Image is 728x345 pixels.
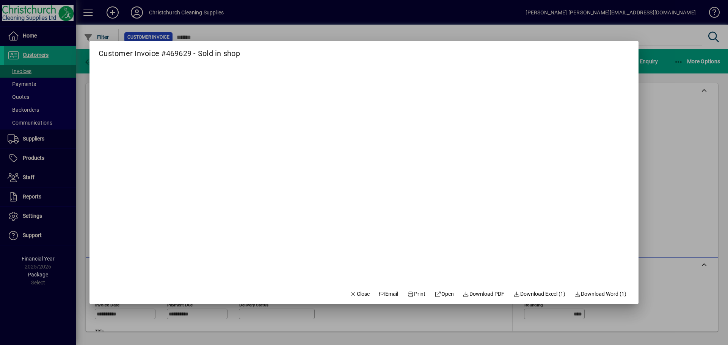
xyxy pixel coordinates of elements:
button: Email [376,287,402,301]
button: Download Excel (1) [510,287,568,301]
span: Open [435,290,454,298]
h2: Customer Invoice #469629 - Sold in shop [89,41,249,59]
a: Download PDF [460,287,508,301]
span: Download PDF [463,290,505,298]
span: Email [379,290,399,298]
span: Download Word (1) [574,290,627,298]
span: Download Excel (1) [513,290,565,298]
button: Close [347,287,373,301]
span: Close [350,290,370,298]
button: Download Word (1) [571,287,630,301]
a: Open [431,287,457,301]
button: Print [404,287,428,301]
span: Print [407,290,425,298]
